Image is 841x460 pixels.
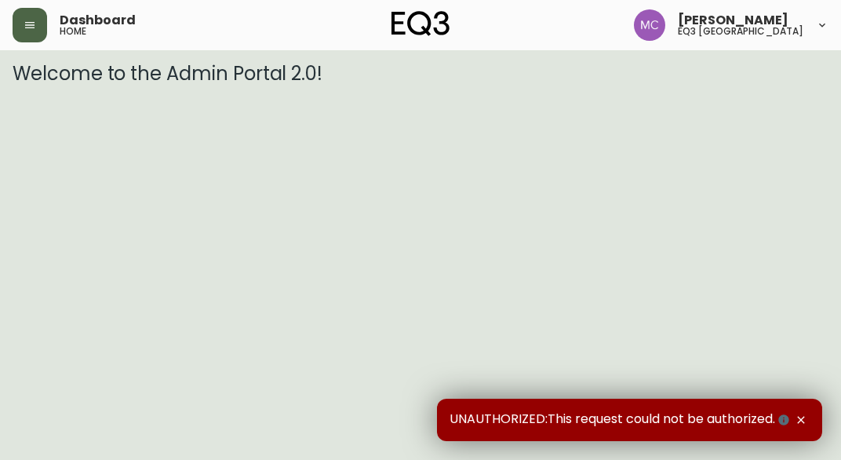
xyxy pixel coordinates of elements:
span: Dashboard [60,14,136,27]
h5: home [60,27,86,36]
span: UNAUTHORIZED:This request could not be authorized. [450,411,792,429]
span: [PERSON_NAME] [678,14,788,27]
img: logo [391,11,450,36]
img: 6dbdb61c5655a9a555815750a11666cc [634,9,665,41]
h3: Welcome to the Admin Portal 2.0! [13,63,828,85]
h5: eq3 [GEOGRAPHIC_DATA] [678,27,803,36]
